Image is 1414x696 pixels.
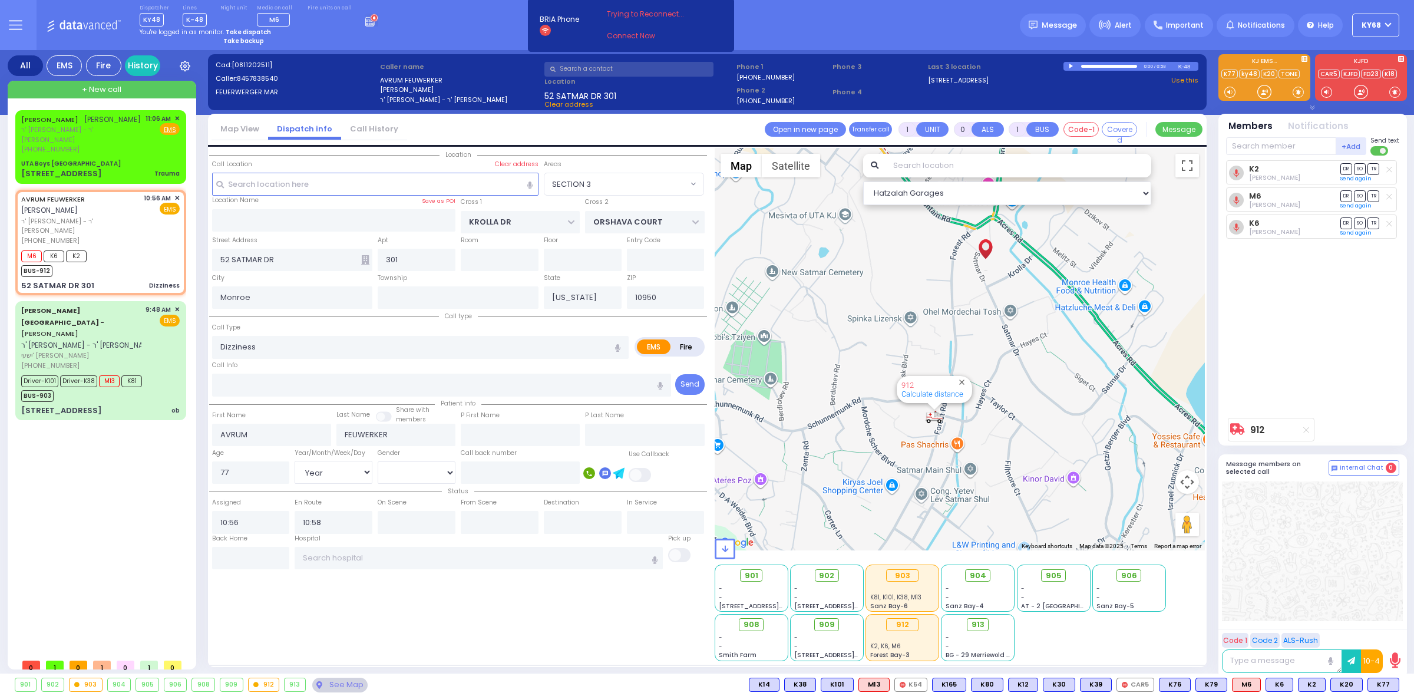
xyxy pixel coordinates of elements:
[341,123,407,134] a: Call History
[125,55,160,76] a: History
[744,619,759,631] span: 908
[1080,678,1112,692] div: BLS
[946,584,949,593] span: -
[971,678,1003,692] div: K80
[212,323,240,332] label: Call Type
[749,678,779,692] div: BLS
[21,390,54,402] span: BUS-903
[60,375,97,387] span: Driver-K38
[295,498,322,507] label: En Route
[1318,20,1334,31] span: Help
[212,534,247,543] label: Back Home
[858,678,890,692] div: M13
[117,661,134,669] span: 0
[121,375,142,387] span: K81
[1367,678,1399,692] div: BLS
[44,250,64,262] span: K6
[21,159,121,168] div: UTA Boys [GEOGRAPHIC_DATA]
[1340,190,1352,202] span: DR
[718,535,756,550] img: Google
[1043,678,1075,692] div: K30
[719,584,722,593] span: -
[212,361,237,370] label: Call Info
[47,55,82,76] div: EMS
[1195,678,1227,692] div: K79
[144,194,171,203] span: 10:56 AM
[461,498,497,507] label: From Scene
[249,678,279,691] div: 912
[1159,678,1191,692] div: BLS
[70,678,102,691] div: 903
[886,618,919,631] div: 912
[1340,229,1372,236] a: Send again
[718,535,756,550] a: Open this area in Google Maps (opens a new window)
[295,448,372,458] div: Year/Month/Week/Day
[1026,122,1059,137] button: BUS
[1008,678,1038,692] div: K12
[1232,678,1261,692] div: M6
[46,661,64,669] span: 1
[894,678,927,692] div: K54
[901,390,963,398] a: Calculate distance
[832,62,924,72] span: Phone 3
[1281,633,1320,648] button: ALS-Rush
[15,678,36,691] div: 901
[461,236,478,245] label: Room
[160,315,180,326] span: EMS
[1102,122,1137,137] button: Covered
[212,236,257,245] label: Street Address
[84,114,141,124] span: [PERSON_NAME]
[21,306,104,338] a: [PERSON_NAME]
[42,678,64,691] div: 902
[1354,190,1366,202] span: SO
[21,236,80,245] span: [PHONE_NUMBER]
[308,5,352,12] label: Fire units on call
[629,450,669,459] label: Use Callback
[544,173,688,194] span: SECTION 3
[216,87,376,97] label: FEUERWERGER MAR
[1042,19,1077,31] span: Message
[607,9,700,19] span: Trying to Reconnect...
[975,238,996,273] div: AVRUM FEUWERKER
[745,570,758,582] span: 901
[736,85,828,95] span: Phone 2
[1340,464,1383,472] span: Internal Chat
[21,361,80,370] span: [PHONE_NUMBER]
[140,13,164,27] span: KY48
[21,115,78,124] a: [PERSON_NAME]
[1370,136,1399,145] span: Send text
[544,77,732,87] label: Location
[886,154,1151,177] input: Search location
[1367,163,1379,174] span: TR
[422,197,455,205] label: Save as POI
[21,216,140,236] span: ר' [PERSON_NAME] - ר' [PERSON_NAME]
[585,411,624,420] label: P Last Name
[1340,175,1372,182] a: Send again
[1122,682,1128,688] img: red-radio-icon.svg
[544,62,713,77] input: Search a contact
[1239,70,1260,78] a: ky48
[216,60,376,70] label: Cad:
[461,448,517,458] label: Call back number
[160,203,180,215] span: EMS
[183,13,207,27] span: K-48
[1226,460,1329,476] h5: Message members on selected call
[1116,678,1154,692] div: CAR5
[585,197,609,207] label: Cross 2
[544,90,616,100] span: 52 SATMAR DR 301
[237,74,278,83] span: 8457838540
[1249,200,1300,209] span: Shloma Zwibel
[1367,217,1379,229] span: TR
[1318,70,1340,78] a: CAR5
[900,682,906,688] img: red-radio-icon.svg
[212,273,224,283] label: City
[220,5,247,12] label: Night unit
[1226,137,1336,155] input: Search member
[1021,602,1108,611] span: AT - 2 [GEOGRAPHIC_DATA]
[164,678,187,691] div: 906
[378,448,400,458] label: Gender
[675,374,705,395] button: Send
[171,406,180,415] div: ob
[396,405,430,414] small: Share with
[495,160,538,169] label: Clear address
